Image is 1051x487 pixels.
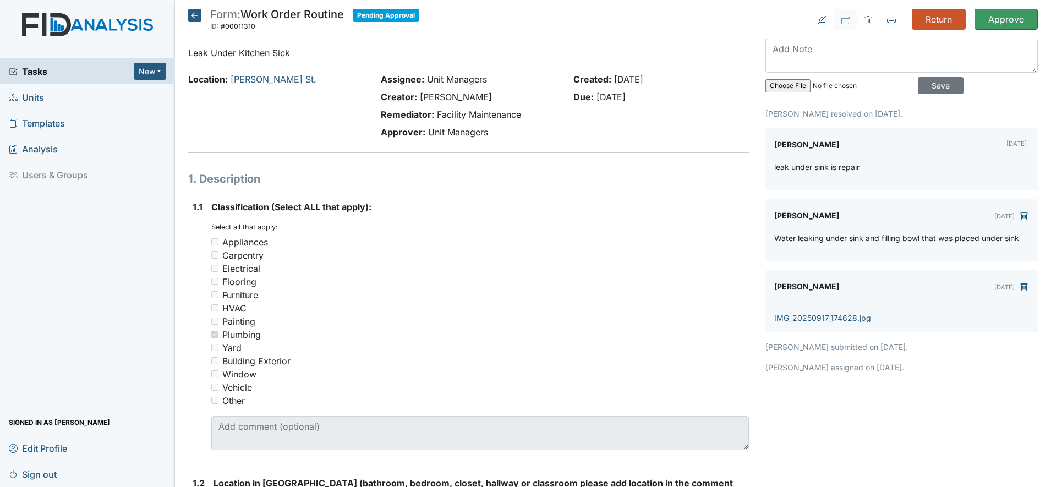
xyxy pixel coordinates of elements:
[222,262,260,275] div: Electrical
[211,370,218,377] input: Window
[1006,140,1027,147] small: [DATE]
[211,318,218,325] input: Painting
[211,265,218,272] input: Electrical
[211,304,218,311] input: HVAC
[222,394,245,407] div: Other
[211,201,371,212] span: Classification (Select ALL that apply):
[211,344,218,351] input: Yard
[381,91,417,102] strong: Creator:
[994,283,1015,291] small: [DATE]
[381,74,424,85] strong: Assignee:
[188,171,749,187] h1: 1. Description
[222,381,252,394] div: Vehicle
[9,140,58,157] span: Analysis
[211,291,218,298] input: Furniture
[134,63,167,80] button: New
[774,137,839,152] label: [PERSON_NAME]
[193,200,202,214] label: 1.1
[222,368,256,381] div: Window
[381,127,425,138] strong: Approver:
[211,384,218,391] input: Vehicle
[765,362,1038,373] p: [PERSON_NAME] assigned on [DATE].
[222,328,261,341] div: Plumbing
[231,74,316,85] a: [PERSON_NAME] St.
[353,9,419,22] span: Pending Approval
[222,302,247,315] div: HVAC
[211,331,218,338] input: Plumbing
[918,77,964,94] input: Save
[211,357,218,364] input: Building Exterior
[222,315,255,328] div: Painting
[222,288,258,302] div: Furniture
[994,212,1015,220] small: [DATE]
[9,414,110,431] span: Signed in as [PERSON_NAME]
[774,232,1019,244] p: Water leaking under sink and filling bowl that was placed under sink
[975,9,1038,30] input: Approve
[774,313,871,322] a: IMG_20250917_174628.jpg
[188,46,749,59] p: Leak Under Kitchen Sick
[765,108,1038,119] p: [PERSON_NAME] resolved on [DATE].
[774,208,839,223] label: [PERSON_NAME]
[437,109,521,120] span: Facility Maintenance
[9,114,65,132] span: Templates
[9,89,44,106] span: Units
[9,466,57,483] span: Sign out
[222,341,242,354] div: Yard
[912,9,966,30] input: Return
[614,74,643,85] span: [DATE]
[211,238,218,245] input: Appliances
[573,91,594,102] strong: Due:
[9,440,67,457] span: Edit Profile
[9,65,134,78] a: Tasks
[222,249,264,262] div: Carpentry
[210,8,240,21] span: Form:
[210,22,219,30] span: ID:
[221,22,255,30] span: #00011310
[211,223,278,231] small: Select all that apply:
[222,354,291,368] div: Building Exterior
[596,91,626,102] span: [DATE]
[222,275,256,288] div: Flooring
[774,279,839,294] label: [PERSON_NAME]
[765,341,1038,353] p: [PERSON_NAME] submitted on [DATE].
[381,109,434,120] strong: Remediator:
[420,91,492,102] span: [PERSON_NAME]
[573,74,611,85] strong: Created:
[188,74,228,85] strong: Location:
[222,236,268,249] div: Appliances
[427,74,487,85] span: Unit Managers
[211,278,218,285] input: Flooring
[211,397,218,404] input: Other
[211,251,218,259] input: Carpentry
[428,127,488,138] span: Unit Managers
[774,161,860,173] p: leak under sink is repair
[210,9,344,33] div: Work Order Routine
